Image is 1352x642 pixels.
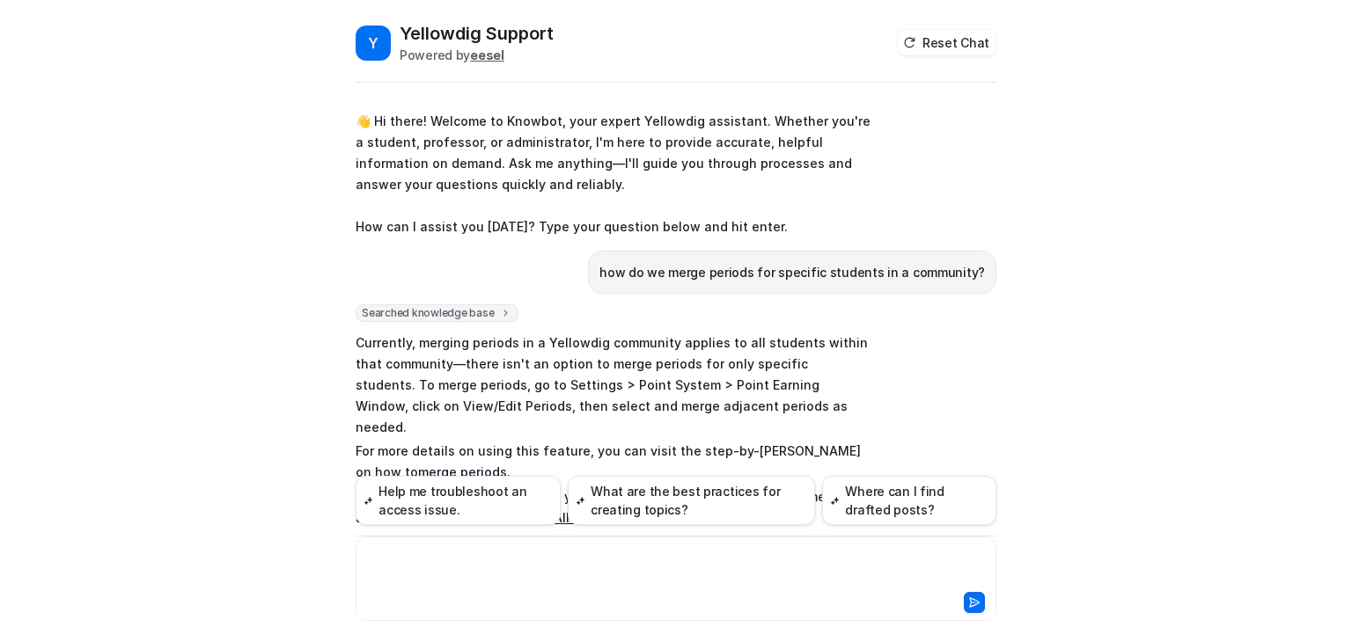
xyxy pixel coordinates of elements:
button: Where can I find drafted posts? [822,476,996,525]
h2: Yellowdig Support [400,21,554,46]
a: merge periods [418,464,507,479]
p: For more details on using this feature, you can visit the step-by-[PERSON_NAME] on how to . [356,441,871,483]
b: eesel [470,47,504,62]
button: Help me troubleshoot an access issue. [356,476,561,525]
button: What are the best practices for creating topics? [568,476,815,525]
p: how do we merge periods for specific students in a community? [599,262,985,283]
p: 👋 Hi there! Welcome to Knowbot, your expert Yellowdig assistant. Whether you're a student, profes... [356,111,871,237]
button: Reset Chat [898,30,996,55]
p: Currently, merging periods in a Yellowdig community applies to all students within that community... [356,332,871,438]
span: Searched knowledge base [356,304,518,322]
div: Powered by [400,46,554,64]
span: Y [356,26,391,61]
